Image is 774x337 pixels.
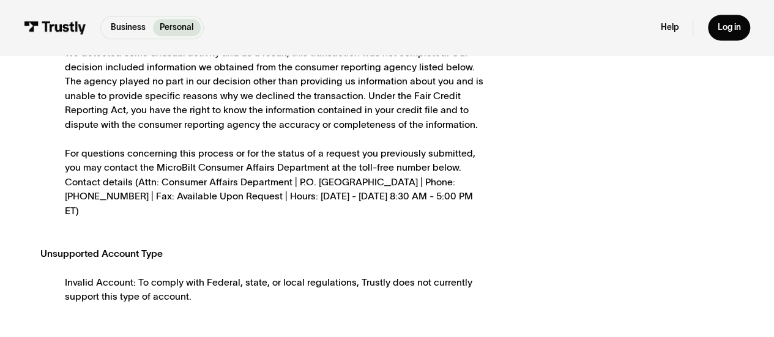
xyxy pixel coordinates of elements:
[717,22,740,33] div: Log in
[160,21,193,34] p: Personal
[65,275,487,304] div: Invalid Account: To comply with Federal, state, or local regulations, Trustly does not currently ...
[103,19,152,36] a: Business
[24,21,86,34] img: Trustly Logo
[40,248,163,259] strong: Unsupported Account Type
[708,15,750,40] a: Log in
[153,19,201,36] a: Personal
[661,22,679,33] a: Help
[111,21,146,34] p: Business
